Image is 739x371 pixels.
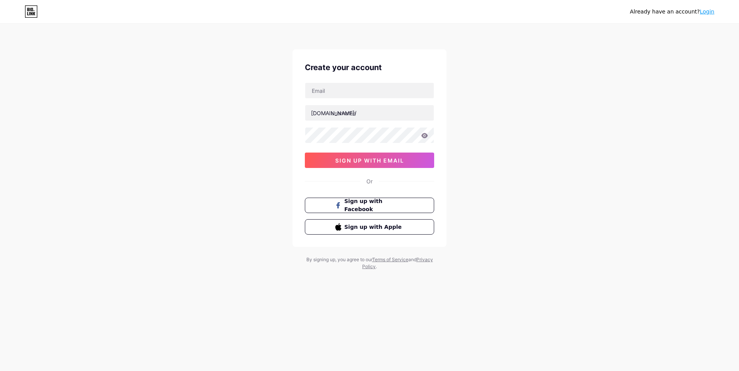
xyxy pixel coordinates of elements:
span: Sign up with Apple [344,223,404,231]
button: sign up with email [305,153,434,168]
div: Already have an account? [630,8,714,16]
input: username [305,105,434,121]
button: Sign up with Facebook [305,198,434,213]
a: Login [700,8,714,15]
div: Or [366,177,373,185]
input: Email [305,83,434,98]
div: By signing up, you agree to our and . [304,256,435,270]
div: Create your account [305,62,434,73]
a: Terms of Service [372,257,408,262]
button: Sign up with Apple [305,219,434,235]
span: sign up with email [335,157,404,164]
div: [DOMAIN_NAME]/ [311,109,356,117]
span: Sign up with Facebook [344,197,404,213]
